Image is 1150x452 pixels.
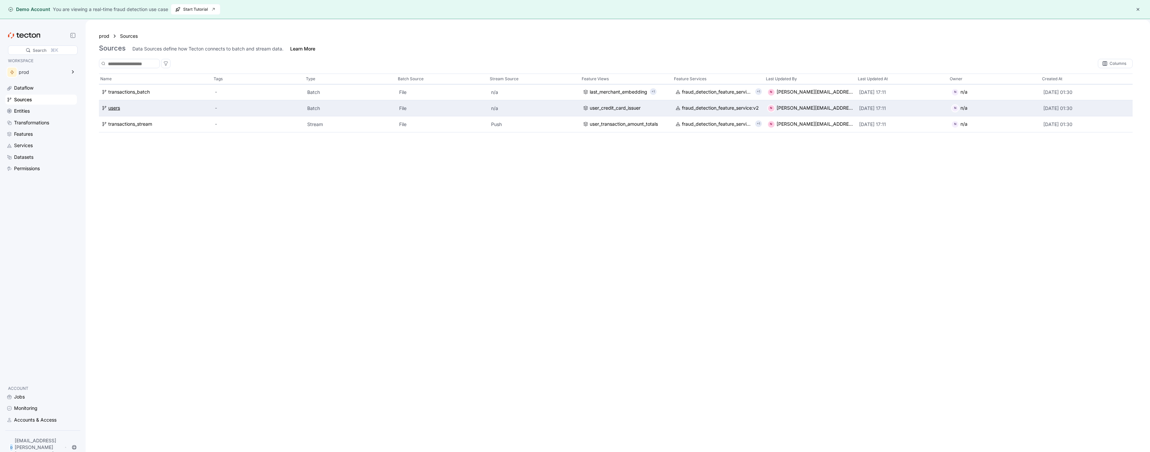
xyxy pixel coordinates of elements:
[175,4,216,14] span: Start Tutorial
[859,105,946,112] p: [DATE] 17:11
[5,152,77,162] a: Datasets
[50,46,58,54] div: ⌘K
[859,89,946,96] p: [DATE] 17:11
[5,415,77,425] a: Accounts & Access
[5,95,77,105] a: Sources
[307,105,394,112] p: Batch
[583,105,670,112] a: user_credit_card_issuer
[8,58,74,64] p: WORKSPACE
[99,44,126,52] h3: Sources
[675,89,753,96] a: fraud_detection_feature_service:v2
[950,76,962,82] p: Owner
[14,393,25,401] div: Jobs
[399,105,486,112] p: File
[652,89,655,95] p: +1
[14,130,33,138] div: Features
[8,6,50,13] div: Demo Account
[14,84,33,92] div: Dataflow
[5,140,77,150] a: Services
[1043,121,1130,128] p: [DATE] 01:30
[757,121,760,127] p: +1
[1042,76,1062,82] p: Created At
[590,121,658,128] div: user_transaction_amount_totals
[9,443,13,451] div: D
[858,76,888,82] p: Last Updated At
[214,76,223,82] p: Tags
[14,107,30,115] div: Entities
[5,163,77,174] a: Permissions
[8,385,74,392] p: ACCOUNT
[590,89,647,96] div: last_merchant_embedding
[290,45,315,52] a: Learn More
[102,121,210,128] a: transactions_stream
[5,106,77,116] a: Entities
[132,45,283,52] div: Data Sources define how Tecton connects to batch and stream data.
[674,76,706,82] p: Feature Services
[53,6,168,13] div: You are viewing a real-time fraud detection use case
[171,4,220,15] button: Start Tutorial
[100,76,112,82] p: Name
[5,392,77,402] a: Jobs
[5,403,77,413] a: Monitoring
[1043,89,1130,96] p: [DATE] 01:30
[1043,105,1130,112] p: [DATE] 01:30
[306,76,315,82] p: Type
[757,89,760,95] p: +1
[215,121,302,128] div: -
[583,89,647,96] a: last_merchant_embedding
[5,83,77,93] a: Dataflow
[102,89,210,96] a: transactions_batch
[307,121,394,128] p: Stream
[1110,62,1126,66] div: Columns
[491,89,578,96] p: n/a
[14,405,37,412] div: Monitoring
[14,416,56,424] div: Accounts & Access
[583,121,670,128] a: user_transaction_amount_totals
[14,165,40,172] div: Permissions
[102,105,210,112] a: users
[307,89,394,96] p: Batch
[5,129,77,139] a: Features
[14,142,33,149] div: Services
[99,32,109,40] a: prod
[108,121,152,128] div: transactions_stream
[5,118,77,128] a: Transformations
[215,105,302,112] div: -
[590,105,641,112] div: user_credit_card_issuer
[33,47,46,53] div: Search
[491,121,578,128] p: Push
[491,105,578,112] p: n/a
[8,45,78,55] div: Search⌘K
[582,76,609,82] p: Feature Views
[14,153,33,161] div: Datasets
[398,76,424,82] p: Batch Source
[14,96,32,103] div: Sources
[490,76,519,82] p: Stream Source
[1098,59,1133,68] div: Columns
[682,105,759,112] div: fraud_detection_feature_service:v2
[19,70,66,75] div: prod
[108,89,150,96] div: transactions_batch
[682,89,753,96] div: fraud_detection_feature_service:v2
[859,121,946,128] p: [DATE] 17:11
[675,105,762,112] a: fraud_detection_feature_service:v2
[675,121,753,128] a: fraud_detection_feature_service:v2
[120,32,143,40] a: Sources
[14,119,49,126] div: Transformations
[108,105,120,112] div: users
[399,89,486,96] p: File
[682,121,753,128] div: fraud_detection_feature_service:v2
[215,89,302,96] div: -
[399,121,486,128] p: File
[766,76,797,82] p: Last Updated By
